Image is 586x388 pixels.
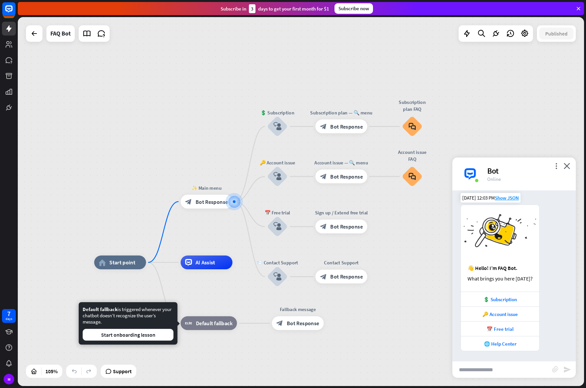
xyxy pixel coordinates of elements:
[267,306,329,313] div: Fallback message
[273,223,281,231] i: block_user_input
[185,198,192,205] i: block_bot_response
[320,173,327,180] i: block_bot_response
[464,341,536,347] div: 🌐 Help Center
[320,273,327,280] i: block_bot_response
[539,28,573,39] button: Published
[461,193,520,203] div: [DATE] 12:03 PM
[310,209,372,216] div: Sign up / Extend free trial
[257,259,298,266] div: 📨 Contact Support
[334,3,373,14] div: Subscribe now
[6,317,12,321] div: days
[257,209,298,216] div: 📅 Free trial
[273,273,281,281] i: block_user_input
[310,259,372,266] div: Contact Support
[330,123,363,130] span: Bot Response
[83,306,118,312] span: Default fallback
[196,259,215,266] span: AI Assist
[564,163,570,169] i: close
[464,326,536,332] div: 📅 Free trial
[4,374,14,384] div: M
[310,109,372,116] div: Subscription plan — 🔍 menu
[310,159,372,166] div: Account issue — 🔍 menu
[287,320,319,327] span: Bot Response
[50,25,71,42] div: FAQ Bot
[409,123,416,130] i: block_faq
[552,366,559,373] i: block_attachment
[330,273,363,280] span: Bot Response
[553,163,559,169] i: more_vert
[487,176,568,182] div: Online
[5,3,25,22] button: Open LiveChat chat widget
[273,122,281,131] i: block_user_input
[464,311,536,317] div: 🔑 Account issue
[99,259,106,266] i: home_2
[249,4,255,13] div: 3
[467,275,533,282] div: What brings you here [DATE]?
[330,173,363,180] span: Bot Response
[83,306,173,341] div: is triggered whenever your chatbot doesn’t recognize the user’s message.
[397,99,428,113] div: Subscription plan FAQ
[563,366,571,374] i: send
[276,320,283,327] i: block_bot_response
[175,184,238,191] div: ✨ Main menu
[196,198,228,205] span: Bot Response
[464,296,536,303] div: 💲 Subscription
[320,123,327,130] i: block_bot_response
[185,320,192,327] i: block_fallback
[83,329,173,341] button: Start onboarding lesson
[467,265,533,271] div: 👋 Hello! I’m FAQ Bot.
[330,223,363,230] span: Bot Response
[273,172,281,181] i: block_user_input
[495,195,519,201] span: Show JSON
[43,366,60,376] div: 105%
[196,320,232,327] span: Default fallback
[409,173,416,180] i: block_faq
[320,223,327,230] i: block_bot_response
[257,159,298,166] div: 🔑 Account issue
[2,309,16,323] a: 7 days
[7,311,11,317] div: 7
[487,166,568,176] div: Bot
[109,259,135,266] span: Start point
[221,4,329,13] div: Subscribe in days to get your first month for $1
[113,366,132,376] span: Support
[397,149,428,163] div: Account issue FAQ
[257,109,298,116] div: 💲 Subscription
